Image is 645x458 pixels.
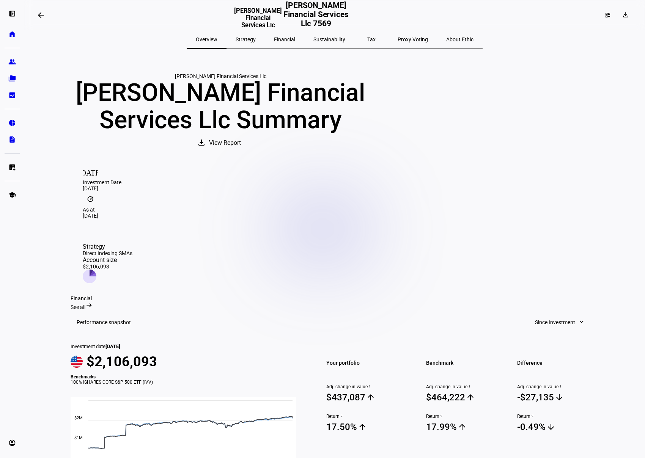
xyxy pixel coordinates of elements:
div: [PERSON_NAME] Financial Services Llc Summary [71,79,370,134]
div: [PERSON_NAME] Financial Services Llc [71,73,370,79]
eth-mat-symbol: pie_chart [8,119,16,127]
mat-icon: expand_more [578,318,585,326]
span: -0.49% [517,421,599,433]
div: $437,087 [326,392,365,403]
eth-mat-symbol: description [8,136,16,143]
eth-mat-symbol: group [8,58,16,66]
text: $2M [74,416,83,420]
sup: 1 [368,384,371,389]
div: [DATE] [83,213,587,219]
mat-icon: arrow_downward [555,393,564,402]
span: Overview [196,37,217,42]
div: As at [83,207,587,213]
span: Return [517,414,599,419]
sup: 1 [467,384,470,389]
sup: 2 [439,414,442,419]
span: View Report [209,134,241,152]
mat-icon: dashboard_customize [605,12,611,18]
eth-mat-symbol: school [8,191,16,199]
span: Sustainability [313,37,345,42]
h2: [PERSON_NAME] Financial Services Llc 7569 [282,1,350,29]
a: folder_copy [5,71,20,86]
mat-icon: arrow_upward [358,422,367,431]
mat-icon: arrow_backwards [36,11,46,20]
span: [DATE] [105,343,120,349]
mat-icon: arrow_right_alt [85,301,93,309]
eth-mat-symbol: list_alt_add [8,163,16,171]
a: pie_chart [5,115,20,130]
a: home [5,27,20,42]
eth-mat-symbol: home [8,30,16,38]
div: Strategy [83,243,132,250]
eth-mat-symbol: account_circle [8,439,16,447]
span: Return [326,414,408,419]
sup: 2 [530,414,533,419]
a: bid_landscape [5,88,20,103]
span: Adj. change in value [426,384,508,389]
span: Adj. change in value [326,384,408,389]
div: 100% ISHARES CORE S&P 500 ETF (IVV) [71,380,305,385]
div: Direct Indexing SMAs [83,250,132,256]
span: Difference [517,358,599,368]
text: $1M [74,435,83,440]
h3: [PERSON_NAME] Financial Services Llc [234,7,282,29]
div: [DATE] [83,185,587,191]
div: $2,106,093 [83,264,132,270]
span: Your portfolio [326,358,408,368]
mat-icon: [DATE] [83,164,98,179]
div: Investment Date [83,179,587,185]
span: Return [426,414,508,419]
span: 17.99% [426,421,508,433]
a: description [5,132,20,147]
span: Adj. change in value [517,384,599,389]
sup: 1 [558,384,562,389]
div: Benchmarks [71,374,305,380]
span: Proxy Voting [398,37,428,42]
span: Strategy [236,37,256,42]
h3: Performance snapshot [77,319,131,325]
div: Investment date [71,343,305,349]
eth-mat-symbol: bid_landscape [8,91,16,99]
mat-icon: arrow_downward [546,422,555,431]
div: Financial [71,295,599,301]
span: Since Investment [535,315,575,330]
mat-icon: update [83,191,98,207]
span: Benchmark [426,358,508,368]
mat-icon: arrow_upward [366,393,375,402]
span: Tax [367,37,376,42]
sup: 2 [340,414,343,419]
span: About Ethic [446,37,474,42]
eth-mat-symbol: left_panel_open [8,10,16,17]
span: -$27,135 [517,392,599,403]
mat-icon: download [197,138,206,147]
a: group [5,54,20,69]
span: $464,222 [426,392,508,403]
button: View Report [189,134,252,152]
span: See all [71,304,85,310]
div: Account size [83,256,132,264]
mat-icon: download [622,11,629,19]
span: Financial [274,37,295,42]
button: Since Investment [527,315,593,330]
span: $2,106,093 [87,354,157,370]
eth-mat-symbol: folder_copy [8,75,16,82]
mat-icon: arrow_upward [466,393,475,402]
span: 17.50% [326,421,408,433]
mat-icon: arrow_upward [458,422,467,431]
